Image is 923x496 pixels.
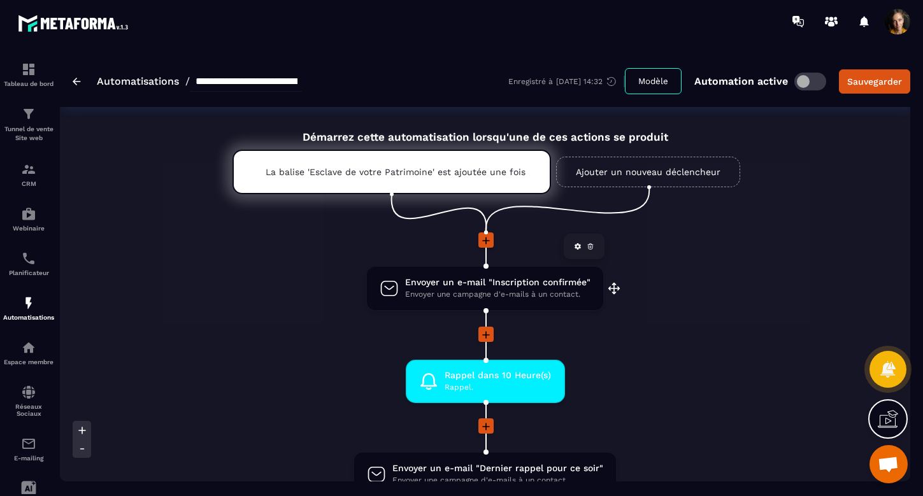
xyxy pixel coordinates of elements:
img: formation [21,162,36,177]
p: Planificateur [3,269,54,276]
a: social-networksocial-networkRéseaux Sociaux [3,375,54,427]
span: / [185,75,190,87]
span: Envoyer une campagne d'e-mails à un contact. [405,288,590,301]
span: Rappel dans 10 Heure(s) [445,369,551,381]
button: Sauvegarder [839,69,910,94]
p: CRM [3,180,54,187]
img: arrow [73,78,81,85]
p: Tunnel de vente Site web [3,125,54,143]
a: emailemailE-mailing [3,427,54,471]
div: Enregistré à [508,76,625,87]
img: automations [21,340,36,355]
img: automations [21,206,36,222]
a: schedulerschedulerPlanificateur [3,241,54,286]
img: logo [18,11,132,35]
a: formationformationCRM [3,152,54,197]
p: La balise 'Esclave de votre Patrimoine' est ajoutée une fois [266,167,518,177]
span: Envoyer un e-mail "Dernier rappel pour ce soir" [392,462,603,474]
p: Automation active [694,75,788,87]
p: Webinaire [3,225,54,232]
p: [DATE] 14:32 [556,77,603,86]
div: Démarrez cette automatisation lorsqu'une de ces actions se produit [201,116,769,143]
a: formationformationTunnel de vente Site web [3,97,54,152]
span: Envoyer une campagne d'e-mails à un contact. [392,474,603,486]
img: formation [21,62,36,77]
p: E-mailing [3,455,54,462]
a: automationsautomationsAutomatisations [3,286,54,330]
span: Envoyer un e-mail "Inscription confirmée" [405,276,590,288]
img: social-network [21,385,36,400]
a: Ajouter un nouveau déclencheur [556,157,740,187]
a: automationsautomationsWebinaire [3,197,54,241]
img: formation [21,106,36,122]
span: Rappel. [445,381,551,393]
div: Ouvrir le chat [869,445,908,483]
a: automationsautomationsEspace membre [3,330,54,375]
p: Tableau de bord [3,80,54,87]
p: Réseaux Sociaux [3,403,54,417]
img: automations [21,295,36,311]
p: Automatisations [3,314,54,321]
img: scheduler [21,251,36,266]
button: Modèle [625,68,682,94]
div: Sauvegarder [847,75,902,88]
a: Automatisations [97,75,179,87]
a: formationformationTableau de bord [3,52,54,97]
img: email [21,436,36,451]
p: Espace membre [3,358,54,365]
